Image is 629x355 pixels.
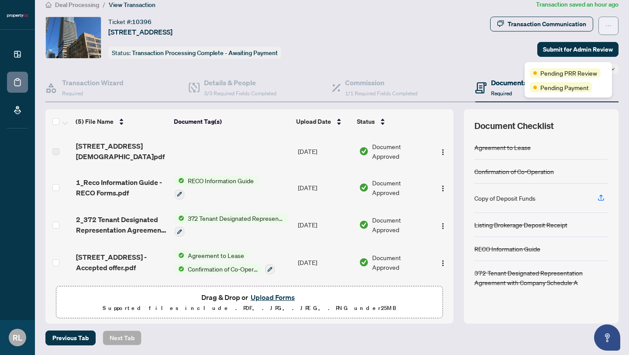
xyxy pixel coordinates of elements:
[372,253,429,272] span: Document Approved
[359,220,369,230] img: Document Status
[46,17,101,58] img: IMG-C12363692_1.jpg
[175,251,184,260] img: Status Icon
[7,13,28,18] img: logo
[170,109,293,134] th: Document Tag(s)
[184,213,288,223] span: 372 Tenant Designated Representation Agreement with Company Schedule A
[474,244,540,254] div: RECO Information Guide
[76,214,168,235] span: 2_372 Tenant Designated Representation Agreement - [PERSON_NAME].pdf
[45,2,52,8] span: home
[490,17,593,31] button: Transaction Communication
[359,146,369,156] img: Document Status
[184,264,262,274] span: Confirmation of Co-Operation
[52,331,89,345] span: Previous Tab
[439,260,446,267] img: Logo
[109,1,156,9] span: View Transaction
[436,181,450,195] button: Logo
[474,120,554,132] span: Document Checklist
[439,149,446,156] img: Logo
[184,251,248,260] span: Agreement to Lease
[357,117,375,126] span: Status
[108,27,173,37] span: [STREET_ADDRESS]
[605,23,612,29] span: ellipsis
[372,142,429,161] span: Document Approved
[296,117,331,126] span: Upload Date
[175,176,257,199] button: Status IconRECO Information Guide
[436,144,450,158] button: Logo
[76,252,168,273] span: [STREET_ADDRESS] -Accepted offer.pdf
[175,213,184,223] img: Status Icon
[204,77,276,88] h4: Details & People
[248,292,297,303] button: Upload Forms
[62,303,437,313] p: Supported files include .PDF, .JPG, .JPEG, .PNG under 25 MB
[56,286,442,319] span: Drag & Drop orUpload FormsSupported files include .PDF, .JPG, .JPEG, .PNG under25MB
[294,134,356,169] td: [DATE]
[293,109,353,134] th: Upload Date
[543,42,613,56] span: Submit for Admin Review
[204,90,276,97] span: 3/3 Required Fields Completed
[540,83,589,92] span: Pending Payment
[491,77,527,88] h4: Documents
[508,17,586,31] div: Transaction Communication
[62,77,124,88] h4: Transaction Wizard
[540,68,597,78] span: Pending PRR Review
[108,17,152,27] div: Ticket #:
[175,264,184,274] img: Status Icon
[294,206,356,244] td: [DATE]
[474,220,567,230] div: Listing Brokerage Deposit Receipt
[175,213,288,237] button: Status Icon372 Tenant Designated Representation Agreement with Company Schedule A
[175,176,184,185] img: Status Icon
[594,324,620,351] button: Open asap
[359,183,369,192] img: Document Status
[45,331,96,345] button: Previous Tab
[359,258,369,267] img: Document Status
[55,1,99,9] span: Deal Processing
[474,268,608,287] div: 372 Tenant Designated Representation Agreement with Company Schedule A
[537,42,619,57] button: Submit for Admin Review
[353,109,429,134] th: Status
[76,117,114,126] span: (5) File Name
[108,47,281,59] div: Status:
[345,90,418,97] span: 1/1 Required Fields Completed
[436,255,450,269] button: Logo
[439,185,446,192] img: Logo
[294,244,356,281] td: [DATE]
[345,77,418,88] h4: Commission
[474,193,536,203] div: Copy of Deposit Funds
[76,141,168,162] span: [STREET_ADDRESS][DEMOGRAPHIC_DATA]pdf
[13,331,22,344] span: RL
[611,67,615,71] span: down
[132,49,278,57] span: Transaction Processing Complete - Awaiting Payment
[175,251,275,274] button: Status IconAgreement to LeaseStatus IconConfirmation of Co-Operation
[184,176,257,185] span: RECO Information Guide
[72,109,170,134] th: (5) File Name
[76,177,168,198] span: 1_Reco Information Guide - RECO Forms.pdf
[103,331,142,345] button: Next Tab
[62,90,83,97] span: Required
[294,169,356,206] td: [DATE]
[201,292,297,303] span: Drag & Drop or
[132,18,152,26] span: 10396
[491,90,512,97] span: Required
[372,178,429,197] span: Document Approved
[474,143,531,152] div: Agreement to Lease
[372,215,429,234] span: Document Approved
[439,223,446,230] img: Logo
[474,167,554,176] div: Confirmation of Co-Operation
[436,218,450,232] button: Logo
